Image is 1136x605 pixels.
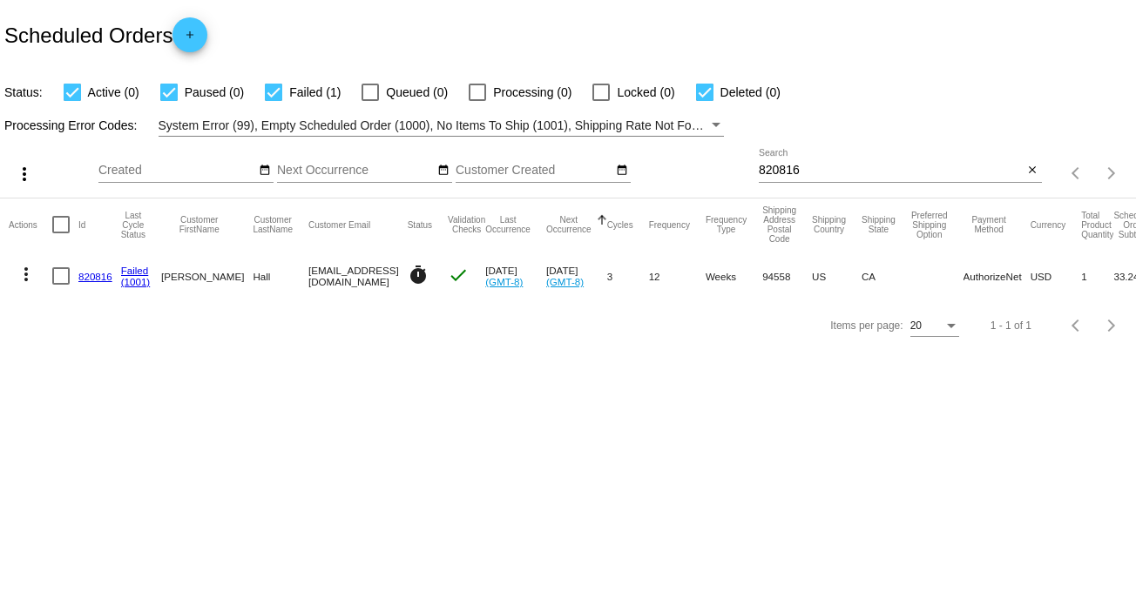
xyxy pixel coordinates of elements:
[1024,162,1042,180] button: Clear
[1059,308,1094,343] button: Previous page
[485,276,523,287] a: (GMT-8)
[706,215,747,234] button: Change sorting for FrequencyType
[253,251,308,301] mat-cell: Hall
[964,215,1015,234] button: Change sorting for PaymentMethod.Type
[1094,308,1129,343] button: Next page
[485,251,546,301] mat-cell: [DATE]
[14,164,35,185] mat-icon: more_vert
[161,215,237,234] button: Change sorting for CustomerFirstName
[546,251,607,301] mat-cell: [DATE]
[9,198,52,251] mat-header-cell: Actions
[862,251,911,301] mat-cell: CA
[1031,219,1066,230] button: Change sorting for CurrencyIso
[4,85,43,99] span: Status:
[308,251,408,301] mat-cell: [EMAIL_ADDRESS][DOMAIN_NAME]
[1081,198,1113,251] mat-header-cell: Total Product Quantity
[546,215,592,234] button: Change sorting for NextOccurrenceUtc
[546,276,584,287] a: (GMT-8)
[98,164,255,178] input: Created
[607,219,633,230] button: Change sorting for Cycles
[448,198,485,251] mat-header-cell: Validation Checks
[493,82,571,103] span: Processing (0)
[759,164,1024,178] input: Search
[812,215,846,234] button: Change sorting for ShippingCountry
[1031,251,1082,301] mat-cell: USD
[1059,156,1094,191] button: Previous page
[607,251,649,301] mat-cell: 3
[706,251,762,301] mat-cell: Weeks
[4,118,138,132] span: Processing Error Codes:
[616,164,628,178] mat-icon: date_range
[121,265,149,276] a: Failed
[121,211,145,239] button: Change sorting for LastProcessingCycleId
[159,115,725,137] mat-select: Filter by Processing Error Codes
[830,319,903,332] div: Items per page:
[991,319,1031,332] div: 1 - 1 of 1
[88,82,139,103] span: Active (0)
[617,82,674,103] span: Locked (0)
[448,265,469,286] mat-icon: check
[4,17,207,52] h2: Scheduled Orders
[185,82,244,103] span: Paused (0)
[911,211,948,239] button: Change sorting for PreferredShippingOption
[720,82,781,103] span: Deleted (0)
[386,82,448,103] span: Queued (0)
[408,265,429,286] mat-icon: timer
[1081,251,1113,301] mat-cell: 1
[649,251,706,301] mat-cell: 12
[308,219,370,230] button: Change sorting for CustomerEmail
[253,215,293,234] button: Change sorting for CustomerLastName
[408,219,432,230] button: Change sorting for Status
[1094,156,1129,191] button: Next page
[910,319,922,332] span: 20
[762,205,796,244] button: Change sorting for ShippingPostcode
[179,29,200,50] mat-icon: add
[762,251,812,301] mat-cell: 94558
[161,251,253,301] mat-cell: [PERSON_NAME]
[1026,164,1038,178] mat-icon: close
[456,164,612,178] input: Customer Created
[649,219,690,230] button: Change sorting for Frequency
[78,271,112,282] a: 820816
[78,219,85,230] button: Change sorting for Id
[437,164,450,178] mat-icon: date_range
[812,251,862,301] mat-cell: US
[485,215,531,234] button: Change sorting for LastOccurrenceUtc
[964,251,1031,301] mat-cell: AuthorizeNet
[289,82,341,103] span: Failed (1)
[277,164,434,178] input: Next Occurrence
[862,215,896,234] button: Change sorting for ShippingState
[16,264,37,285] mat-icon: more_vert
[910,320,959,333] mat-select: Items per page:
[259,164,271,178] mat-icon: date_range
[121,276,151,287] a: (1001)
